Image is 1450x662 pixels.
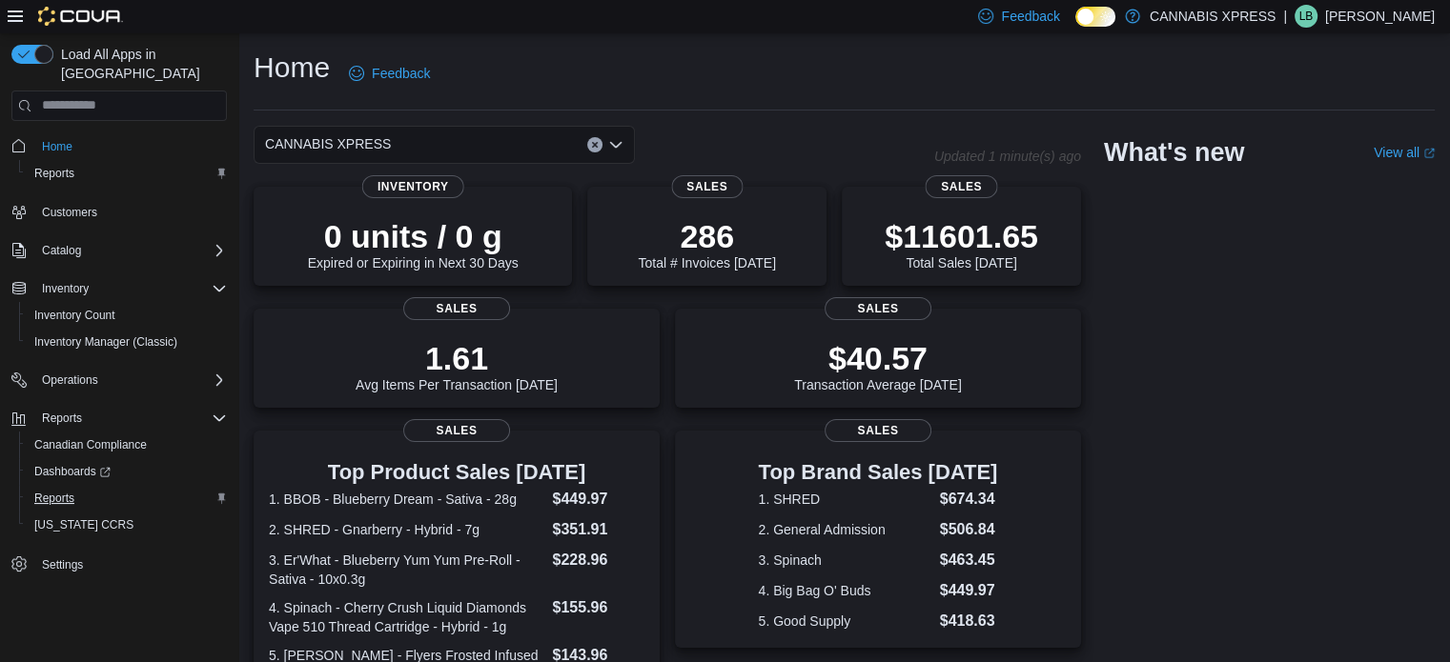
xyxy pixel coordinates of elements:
[269,598,544,636] dt: 4. Spinach - Cherry Crush Liquid Diamonds Vape 510 Thread Cartridge - Hybrid - 1g
[940,579,998,602] dd: $449.97
[42,557,83,572] span: Settings
[34,552,227,575] span: Settings
[42,243,81,258] span: Catalog
[34,239,227,262] span: Catalog
[4,405,235,431] button: Reports
[34,308,115,323] span: Inventory Count
[34,437,147,452] span: Canadian Compliance
[34,166,74,181] span: Reports
[362,175,464,198] span: Inventory
[940,549,998,572] dd: $463.45
[11,125,227,628] nav: Complex example
[356,339,558,377] p: 1.61
[254,49,330,87] h1: Home
[34,517,133,532] span: [US_STATE] CCRS
[794,339,962,377] p: $40.57
[42,205,97,220] span: Customers
[356,339,558,392] div: Avg Items Per Transaction [DATE]
[934,149,1081,164] p: Updated 1 minute(s) ago
[38,7,123,26] img: Cova
[1001,7,1059,26] span: Feedback
[34,464,111,479] span: Dashboards
[19,329,235,355] button: Inventory Manager (Classic)
[638,217,775,271] div: Total # Invoices [DATE]
[269,461,644,484] h3: Top Product Sales [DATE]
[27,162,227,185] span: Reports
[34,200,227,224] span: Customers
[19,160,235,187] button: Reports
[403,297,510,320] span: Sales
[372,64,430,83] span: Feedback
[265,132,391,155] span: CANNABIS XPRESS
[4,550,235,577] button: Settings
[27,513,227,536] span: Washington CCRS
[34,334,177,350] span: Inventory Manager (Classic)
[27,331,185,353] a: Inventory Manager (Classic)
[42,139,72,154] span: Home
[34,369,106,391] button: Operations
[53,45,227,83] span: Load All Apps in [GEOGRAPHIC_DATA]
[42,281,89,296] span: Inventory
[19,485,235,512] button: Reports
[34,135,80,158] a: Home
[4,132,235,160] button: Home
[34,134,227,158] span: Home
[671,175,743,198] span: Sales
[403,419,510,442] span: Sales
[1374,145,1435,160] a: View allExternal link
[34,201,105,224] a: Customers
[27,304,227,327] span: Inventory Count
[794,339,962,392] div: Transaction Average [DATE]
[27,433,154,456] a: Canadian Compliance
[552,549,643,572] dd: $228.96
[587,137,602,152] button: Clear input
[34,277,227,300] span: Inventory
[269,490,544,509] dt: 1. BBOB - Blueberry Dream - Sativa - 28g
[926,175,997,198] span: Sales
[27,433,227,456] span: Canadian Compliance
[825,297,931,320] span: Sales
[19,512,235,538] button: [US_STATE] CCRS
[42,411,82,426] span: Reports
[1325,5,1435,28] p: [PERSON_NAME]
[27,460,118,483] a: Dashboards
[1295,5,1317,28] div: Liam Barry
[4,198,235,226] button: Customers
[27,331,227,353] span: Inventory Manager (Classic)
[885,217,1038,271] div: Total Sales [DATE]
[1150,5,1276,28] p: CANNABIS XPRESS
[4,237,235,264] button: Catalog
[638,217,775,255] p: 286
[759,490,932,509] dt: 1. SHRED
[1075,27,1076,28] span: Dark Mode
[341,54,438,92] a: Feedback
[885,217,1038,255] p: $11601.65
[34,407,227,430] span: Reports
[1423,148,1435,159] svg: External link
[27,487,227,510] span: Reports
[940,518,998,541] dd: $506.84
[27,513,141,536] a: [US_STATE] CCRS
[1299,5,1314,28] span: LB
[269,520,544,539] dt: 2. SHRED - Gnarberry - Hybrid - 7g
[759,551,932,570] dt: 3. Spinach
[34,407,90,430] button: Reports
[552,518,643,541] dd: $351.91
[1283,5,1287,28] p: |
[552,488,643,511] dd: $449.97
[1075,7,1115,27] input: Dark Mode
[825,419,931,442] span: Sales
[940,488,998,511] dd: $674.34
[940,610,998,632] dd: $418.63
[34,239,89,262] button: Catalog
[27,487,82,510] a: Reports
[759,461,998,484] h3: Top Brand Sales [DATE]
[34,277,96,300] button: Inventory
[759,581,932,600] dt: 4. Big Bag O' Buds
[4,367,235,393] button: Operations
[34,553,91,576] a: Settings
[19,458,235,485] a: Dashboards
[34,491,74,506] span: Reports
[4,275,235,302] button: Inventory
[759,612,932,631] dt: 5. Good Supply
